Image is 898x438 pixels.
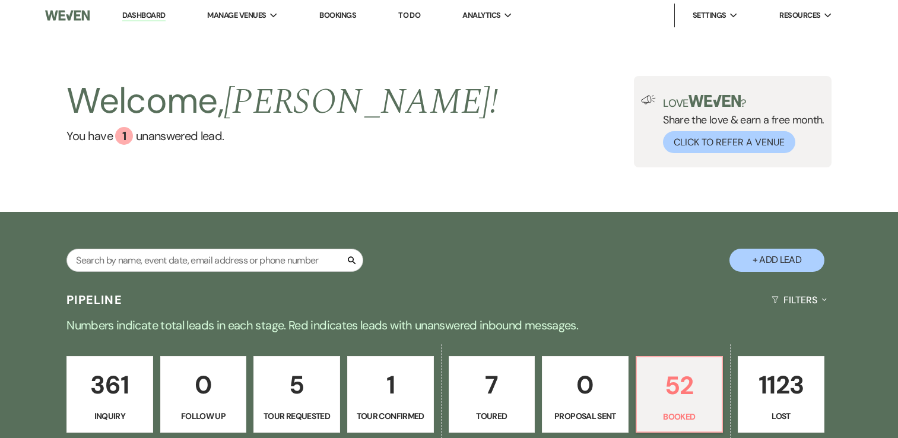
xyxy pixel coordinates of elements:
[462,9,500,21] span: Analytics
[355,410,426,423] p: Tour Confirmed
[66,76,498,127] h2: Welcome,
[168,410,239,423] p: Follow Up
[115,127,133,145] div: 1
[398,10,420,20] a: To Do
[456,410,528,423] p: Toured
[224,75,498,129] span: [PERSON_NAME] !
[656,95,824,153] div: Share the love & earn a free month.
[644,410,715,423] p: Booked
[729,249,824,272] button: + Add Lead
[449,356,535,433] a: 7Toured
[745,365,817,405] p: 1123
[261,365,332,405] p: 5
[663,95,824,109] p: Love ?
[66,249,363,272] input: Search by name, event date, email address or phone number
[779,9,820,21] span: Resources
[636,356,724,433] a: 52Booked
[355,365,426,405] p: 1
[347,356,434,433] a: 1Tour Confirmed
[550,365,621,405] p: 0
[542,356,629,433] a: 0Proposal Sent
[22,316,877,335] p: Numbers indicate total leads in each stage. Red indicates leads with unanswered inbound messages.
[641,95,656,104] img: loud-speaker-illustration.svg
[66,291,122,308] h3: Pipeline
[122,10,165,21] a: Dashboard
[253,356,340,433] a: 5Tour Requested
[688,95,741,107] img: weven-logo-green.svg
[745,410,817,423] p: Lost
[45,3,90,28] img: Weven Logo
[767,284,832,316] button: Filters
[74,365,145,405] p: 361
[160,356,247,433] a: 0Follow Up
[644,366,715,405] p: 52
[456,365,528,405] p: 7
[550,410,621,423] p: Proposal Sent
[261,410,332,423] p: Tour Requested
[168,365,239,405] p: 0
[693,9,726,21] span: Settings
[663,131,795,153] button: Click to Refer a Venue
[66,127,498,145] a: You have 1 unanswered lead.
[319,10,356,20] a: Bookings
[738,356,824,433] a: 1123Lost
[74,410,145,423] p: Inquiry
[66,356,153,433] a: 361Inquiry
[207,9,266,21] span: Manage Venues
